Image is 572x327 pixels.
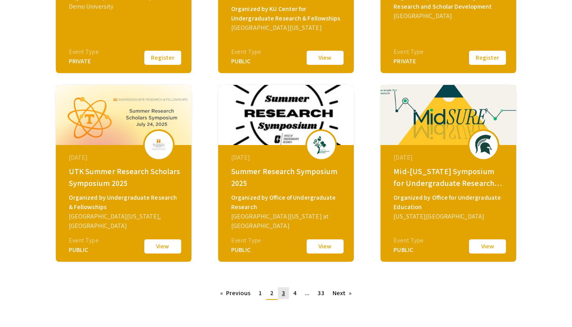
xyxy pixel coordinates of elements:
[69,2,180,11] div: Demo University
[394,47,423,57] div: Event Type
[231,47,261,57] div: Event Type
[394,236,423,245] div: Event Type
[231,23,343,33] div: [GEOGRAPHIC_DATA][US_STATE]
[143,50,182,66] button: Register
[394,11,505,21] div: [GEOGRAPHIC_DATA]
[305,238,345,255] button: View
[231,4,343,23] div: Organized by KU Center for Undergraduate Research & Fellowships
[394,165,505,189] div: Mid-[US_STATE] Symposium for Undergraduate Research Experiences 2025
[216,287,254,299] a: Previous page
[394,153,505,162] div: [DATE]
[231,165,343,189] div: Summer Research Symposium 2025
[309,135,333,154] img: summer-2025_eventLogo_ff51ae_.png
[394,212,505,221] div: [US_STATE][GEOGRAPHIC_DATA]
[143,238,182,255] button: View
[259,289,262,297] span: 1
[69,47,99,57] div: Event Type
[318,289,324,297] span: 33
[69,193,180,212] div: Organized by Undergraduate Research & Fellowships
[305,50,345,66] button: View
[394,245,423,255] div: PUBLIC
[147,135,171,154] img: utk-summer-research-scholars-symposium-2025_eventLogo_3cfac2_.jpg
[231,193,343,212] div: Organized by Office of Undergraduate Research
[69,57,99,66] div: PRIVATE
[231,57,261,66] div: PUBLIC
[305,289,309,297] span: ...
[56,85,191,145] img: utk-summer-research-scholars-symposium-2025_eventCoverPhoto_3f4721__thumb.png
[468,238,507,255] button: View
[231,245,261,255] div: PUBLIC
[472,135,495,154] img: mid-sure2025_eventLogo_0964b9_.png
[381,85,516,145] img: mid-sure2025_eventCoverPhoto_86d1f7__thumb.jpg
[69,245,99,255] div: PUBLIC
[231,212,343,231] div: [GEOGRAPHIC_DATA][US_STATE] at [GEOGRAPHIC_DATA]
[468,50,507,66] button: Register
[6,292,33,321] iframe: Chat
[216,287,356,300] ul: Pagination
[270,289,274,297] span: 2
[231,153,343,162] div: [DATE]
[329,287,356,299] a: Next page
[231,236,261,245] div: Event Type
[69,153,180,162] div: [DATE]
[69,165,180,189] div: UTK Summer Research Scholars Symposium 2025
[218,85,354,145] img: summer-2025_eventCoverPhoto_f0f248__thumb.jpg
[293,289,296,297] span: 4
[394,57,423,66] div: PRIVATE
[69,212,180,231] div: [GEOGRAPHIC_DATA][US_STATE], [GEOGRAPHIC_DATA]
[69,236,99,245] div: Event Type
[282,289,285,297] span: 3
[394,193,505,212] div: Organized by Office for Undergraduate Education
